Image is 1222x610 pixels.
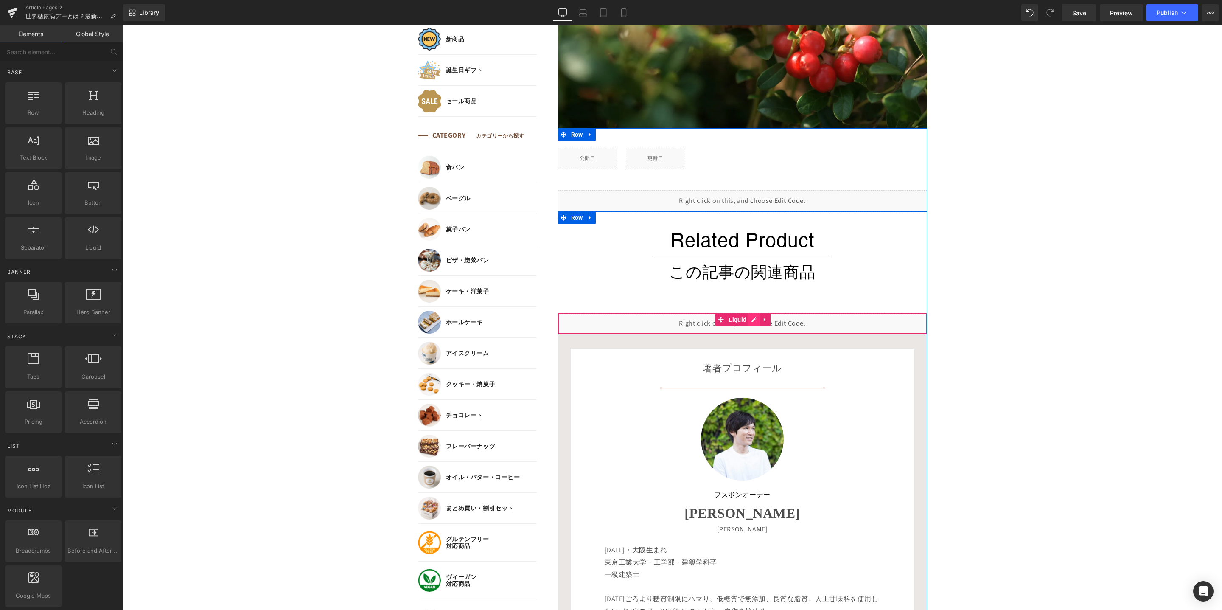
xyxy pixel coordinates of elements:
span: Breadcrumbs [8,546,59,555]
span: Button [67,198,119,207]
span: Publish [1157,9,1178,16]
span: Hero Banner [67,308,119,317]
span: Text Block [8,153,59,162]
span: カテゴリーから探す [343,107,401,113]
a: オイル・バター・コーヒー [295,436,414,467]
a: Global Style [62,25,123,42]
p: 東京工業大学・工学部・建築学科卒 [482,531,758,543]
span: フスボンオーナー [591,465,648,474]
span: Icon List Hoz [8,482,59,491]
p: 一級建築士 [482,543,758,556]
span: Icon List [67,482,119,491]
a: ピザ・惣菜パン [295,219,414,250]
a: アイスクリーム [295,312,414,343]
p: 著者プロフィール [482,335,758,351]
button: Undo [1021,4,1038,21]
a: ホールケーキ [295,281,414,312]
a: Desktop [552,4,573,21]
span: Before and After Images [67,546,119,555]
span: List [6,442,21,450]
a: ケーキ・洋菓子 [295,250,414,281]
p: [PERSON_NAME] [482,476,758,500]
span: Preview [1110,8,1133,17]
a: Expand / Collapse [637,288,648,301]
button: More [1202,4,1219,21]
a: Preview [1100,4,1143,21]
span: Separator [8,243,59,252]
a: クッキー・焼菓子 [295,343,414,374]
a: Mobile [614,4,634,21]
a: Article Pages [25,4,123,11]
span: Row [446,103,462,115]
p: Related Product [444,205,796,228]
a: セール商品 [295,60,414,91]
a: 全商品を見る [295,574,414,604]
span: Banner [6,268,31,276]
span: Pricing [8,417,59,426]
a: ベーグル [295,157,414,188]
span: Liquid [604,288,626,301]
span: Parallax [8,308,59,317]
a: Expand / Collapse [462,186,473,199]
a: フレーバーナッツ [295,405,414,436]
a: 誕生日ギフト [295,29,414,60]
a: チョコレート [295,374,414,405]
img: フスボンオーナー・川谷洋史 [578,372,661,455]
a: Expand / Collapse [462,103,473,115]
span: Image [67,153,119,162]
a: 食パン [295,126,414,157]
span: Library [139,9,159,17]
span: Accordion [67,417,119,426]
span: Icon [8,198,59,207]
span: Carousel [67,372,119,381]
button: Publish [1146,4,1198,21]
a: 菓子パン [295,188,414,219]
span: 世界糖尿病デーとは？最新データと予防法を専門的に解説 [25,13,107,20]
a: New Library [123,4,165,21]
span: Tabs [8,372,59,381]
span: Heading [67,108,119,117]
a: Tablet [593,4,614,21]
p: [DATE]ごろより糖質制限にハマり、低糖質で無添加、良質な脂質、人工甘味料を使用しないパンやスイーツがないことから、自作を始める。 [482,568,758,592]
a: まとめ買い・割引セット [295,467,414,498]
span: Liquid [67,243,119,252]
p: [DATE]・大阪生まれ [482,519,758,531]
a: Laptop [573,4,593,21]
span: Base [6,68,23,76]
span: Row [446,186,462,199]
span: Stack [6,332,27,340]
div: Open Intercom Messenger [1193,581,1214,602]
div: この記事の関連商品 [444,239,796,258]
span: Row [8,108,59,117]
span: Module [6,506,33,514]
span: Save [1072,8,1086,17]
span: Google Maps [8,591,59,600]
a: ヴィーガン対応商品 [295,536,414,573]
a: グルテンフリー対応商品 [295,498,414,536]
p: CATEGORY [295,104,414,116]
button: Redo [1042,4,1059,21]
p: [PERSON_NAME] [482,498,758,510]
